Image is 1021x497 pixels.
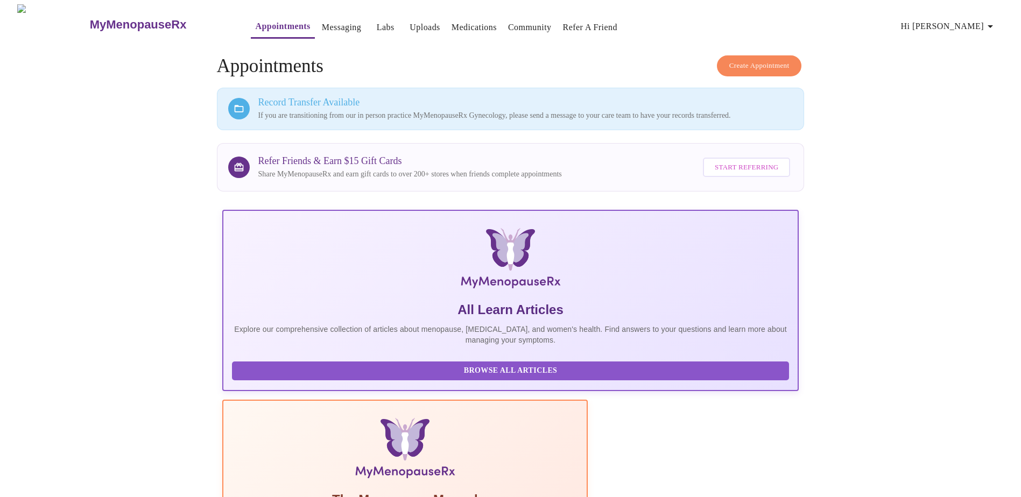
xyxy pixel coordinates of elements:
button: Labs [368,17,403,38]
img: Menopause Manual [287,418,523,482]
a: Start Referring [700,152,793,183]
a: Refer a Friend [563,20,618,35]
a: Messaging [322,20,361,35]
a: MyMenopauseRx [88,6,229,44]
h3: MyMenopauseRx [90,18,187,32]
button: Hi [PERSON_NAME] [897,16,1001,37]
img: MyMenopauseRx Logo [17,4,88,45]
img: MyMenopauseRx Logo [319,228,703,293]
button: Uploads [405,17,445,38]
button: Appointments [251,16,314,39]
button: Messaging [318,17,365,38]
h5: All Learn Articles [232,301,790,318]
a: Uploads [410,20,440,35]
span: Browse All Articles [243,364,779,378]
p: If you are transitioning from our in person practice MyMenopauseRx Gynecology, please send a mess... [258,110,793,121]
button: Medications [447,17,501,38]
p: Explore our comprehensive collection of articles about menopause, [MEDICAL_DATA], and women's hea... [232,324,790,345]
button: Refer a Friend [559,17,622,38]
button: Community [504,17,556,38]
h3: Record Transfer Available [258,97,793,108]
button: Start Referring [703,158,790,177]
a: Browse All Articles [232,365,792,374]
button: Create Appointment [717,55,802,76]
span: Create Appointment [729,60,790,72]
span: Hi [PERSON_NAME] [901,19,997,34]
p: Share MyMenopauseRx and earn gift cards to over 200+ stores when friends complete appointments [258,169,562,180]
a: Medications [452,20,497,35]
a: Labs [377,20,395,35]
h3: Refer Friends & Earn $15 Gift Cards [258,155,562,167]
a: Community [508,20,552,35]
span: Start Referring [715,161,778,174]
a: Appointments [255,19,310,34]
h4: Appointments [217,55,805,77]
button: Browse All Articles [232,361,790,380]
